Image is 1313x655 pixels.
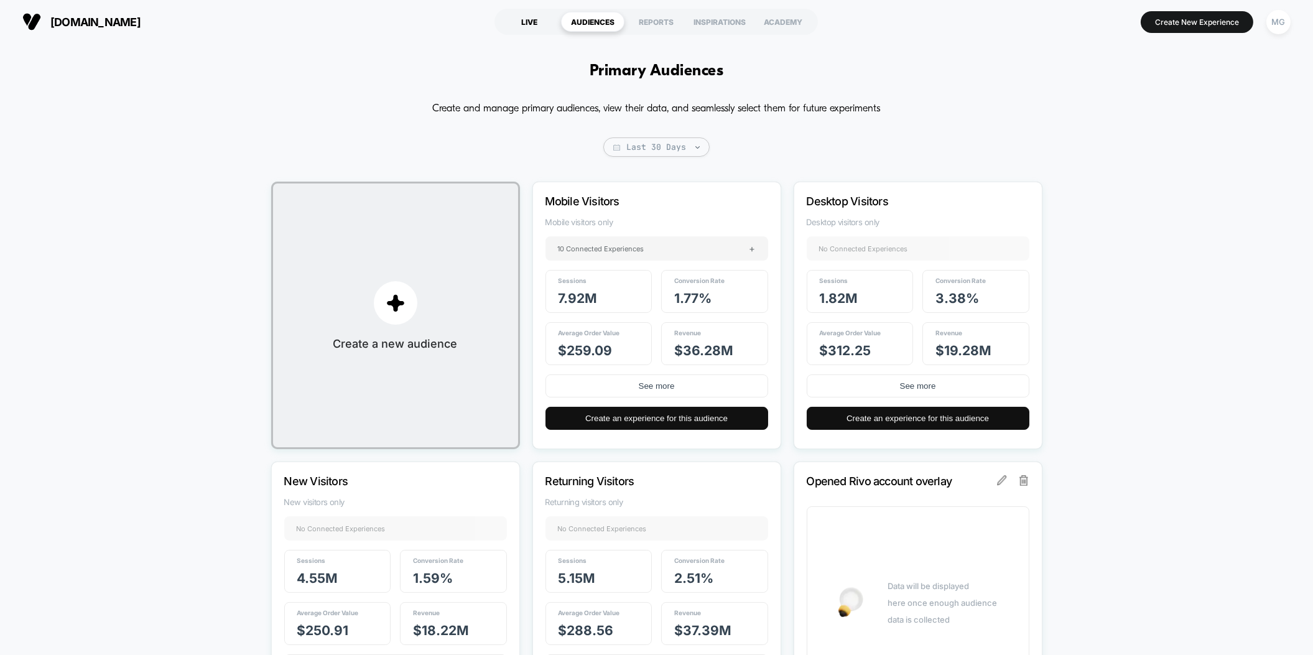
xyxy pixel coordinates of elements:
[297,570,338,586] span: 4.55M
[559,329,620,337] span: Average Order Value
[624,12,688,32] div: REPORTS
[561,12,624,32] div: AUDIENCES
[386,294,405,312] img: plus
[688,12,751,32] div: INSPIRATIONS
[284,475,473,488] p: New Visitors
[284,497,507,507] span: New visitors only
[1141,11,1253,33] button: Create New Experience
[674,570,713,586] span: 2.51 %
[333,337,458,350] span: Create a new audience
[807,374,1029,397] button: See more
[674,343,733,358] span: $ 36.28M
[820,277,848,284] span: Sessions
[888,578,998,628] div: Data will be displayed here once enough audience data is collected
[498,12,561,32] div: LIVE
[749,243,756,254] span: +
[559,557,587,564] span: Sessions
[545,374,768,397] button: See more
[433,99,881,119] p: Create and manage primary audiences, view their data, and seamlessly select them for future exper...
[271,182,520,449] button: plusCreate a new audience
[674,609,701,616] span: Revenue
[820,290,858,306] span: 1.82M
[935,329,962,337] span: Revenue
[413,609,440,616] span: Revenue
[807,475,996,488] p: Opened Rivo account overlay
[22,12,41,31] img: Visually logo
[545,217,768,227] span: Mobile visitors only
[545,497,768,507] span: Returning visitors only
[545,195,735,208] p: Mobile Visitors
[545,475,735,488] p: Returning Visitors
[838,587,863,617] img: bulb
[674,623,731,638] span: $ 37.39M
[807,407,1029,430] button: Create an experience for this audience
[559,570,596,586] span: 5.15M
[935,343,991,358] span: $ 19.28M
[751,12,815,32] div: ACADEMY
[820,343,871,358] span: $ 312.25
[559,623,614,638] span: $ 288.56
[807,217,1029,227] span: Desktop visitors only
[50,16,141,29] span: [DOMAIN_NAME]
[19,12,144,32] button: [DOMAIN_NAME]
[997,475,1007,485] img: edit
[413,570,453,586] span: 1.59 %
[1019,475,1028,485] img: delete
[297,557,326,564] span: Sessions
[820,329,881,337] span: Average Order Value
[559,609,620,616] span: Average Order Value
[674,329,701,337] span: Revenue
[613,144,620,151] img: calendar
[695,146,700,149] img: end
[558,244,644,253] span: 10 Connected Experiences
[559,277,587,284] span: Sessions
[1263,9,1294,35] button: MG
[413,623,469,638] span: $ 18.22M
[807,195,996,208] p: Desktop Visitors
[935,290,979,306] span: 3.38 %
[559,343,613,358] span: $ 259.09
[590,62,723,80] h1: Primary Audiences
[297,623,349,638] span: $ 250.91
[674,557,725,564] span: Conversion Rate
[603,137,710,157] span: Last 30 Days
[1266,10,1291,34] div: MG
[935,277,986,284] span: Conversion Rate
[413,557,463,564] span: Conversion Rate
[674,290,712,306] span: 1.77 %
[559,290,598,306] span: 7.92M
[674,277,725,284] span: Conversion Rate
[545,407,768,430] button: Create an experience for this audience
[297,609,359,616] span: Average Order Value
